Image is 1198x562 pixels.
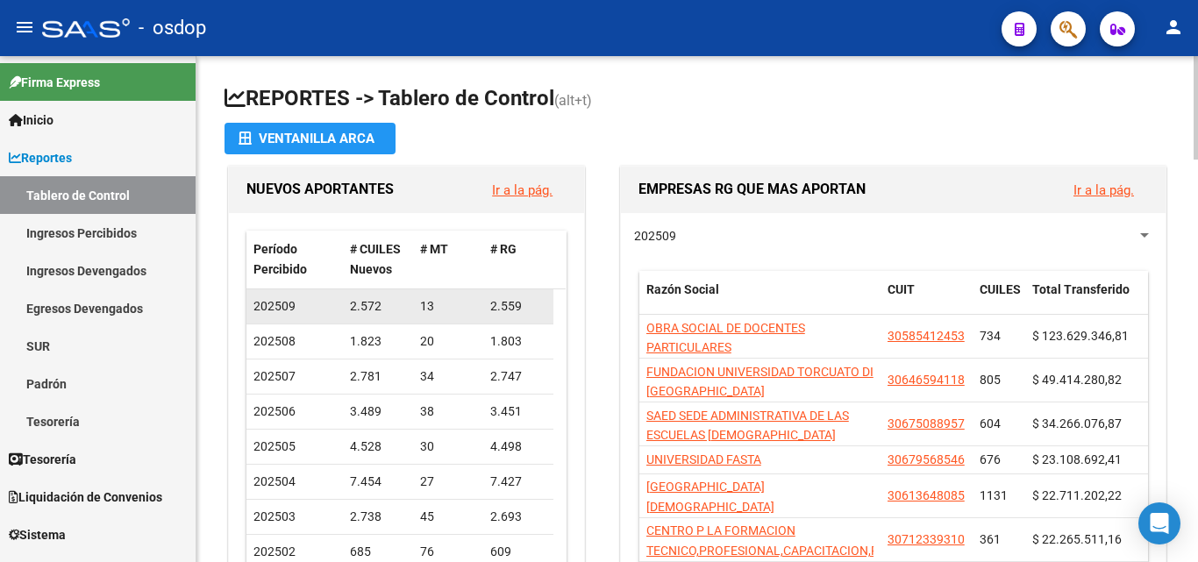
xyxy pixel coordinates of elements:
[881,271,973,329] datatable-header-cell: CUIT
[239,123,382,154] div: Ventanilla ARCA
[1032,532,1122,546] span: $ 22.265.511,16
[1163,17,1184,38] mat-icon: person
[490,507,546,527] div: 2.693
[253,544,296,558] span: 202502
[9,148,72,167] span: Reportes
[646,409,849,463] span: SAED SEDE ADMINISTRATIVA DE LAS ESCUELAS [DEMOGRAPHIC_DATA] OBISPADO DE [GEOGRAPHIC_DATA]
[343,231,413,288] datatable-header-cell: # CUILES Nuevos
[350,402,406,422] div: 3.489
[253,334,296,348] span: 202508
[980,452,1001,466] span: 676
[888,488,965,502] span: 30613648085
[1032,416,1122,430] span: $ 34.266.076,87
[483,231,553,288] datatable-header-cell: # RG
[980,282,1021,296] span: CUILES
[350,331,406,352] div: 1.823
[420,296,476,317] div: 13
[1032,373,1122,387] span: $ 49.414.280,82
[554,92,592,109] span: (alt+t)
[9,525,66,544] span: Sistema
[980,488,1008,502] span: 1131
[646,452,761,466] span: UNIVERSIDAD FASTA
[888,532,965,546] span: 30712339310
[413,231,483,288] datatable-header-cell: # MT
[350,242,401,276] span: # CUILES Nuevos
[490,242,517,256] span: # RG
[9,450,76,469] span: Tesorería
[246,181,394,197] span: NUEVOS APORTANTES
[139,9,206,47] span: - osdop
[253,369,296,383] span: 202507
[420,472,476,492] div: 27
[253,242,307,276] span: Período Percibido
[888,282,915,296] span: CUIT
[253,509,296,523] span: 202503
[253,404,296,418] span: 202506
[1073,182,1134,198] a: Ir a la pág.
[1138,502,1180,544] div: Open Intercom Messenger
[420,437,476,457] div: 30
[420,366,476,387] div: 34
[646,365,874,399] span: FUNDACION UNIVERSIDAD TORCUATO DI [GEOGRAPHIC_DATA]
[634,229,676,243] span: 202509
[9,487,162,507] span: Liquidación de Convenios
[420,542,476,562] div: 76
[253,474,296,488] span: 202504
[420,242,448,256] span: # MT
[980,532,1001,546] span: 361
[980,329,1001,343] span: 734
[420,331,476,352] div: 20
[639,271,881,329] datatable-header-cell: Razón Social
[490,296,546,317] div: 2.559
[420,402,476,422] div: 38
[253,299,296,313] span: 202509
[888,373,965,387] span: 30646594118
[980,416,1001,430] span: 604
[246,231,343,288] datatable-header-cell: Período Percibido
[350,296,406,317] div: 2.572
[1032,488,1122,502] span: $ 22.711.202,22
[490,437,546,457] div: 4.498
[888,452,965,466] span: 30679568546
[9,73,100,92] span: Firma Express
[492,182,553,198] a: Ir a la pág.
[490,331,546,352] div: 1.803
[478,174,567,206] button: Ir a la pág.
[490,542,546,562] div: 609
[225,84,1170,115] h1: REPORTES -> Tablero de Control
[1025,271,1148,329] datatable-header-cell: Total Transferido
[350,507,406,527] div: 2.738
[646,480,774,514] span: [GEOGRAPHIC_DATA][DEMOGRAPHIC_DATA]
[1032,452,1122,466] span: $ 23.108.692,41
[490,366,546,387] div: 2.747
[1059,174,1148,206] button: Ir a la pág.
[350,437,406,457] div: 4.528
[1032,282,1130,296] span: Total Transferido
[350,366,406,387] div: 2.781
[225,123,396,154] button: Ventanilla ARCA
[980,373,1001,387] span: 805
[888,416,965,430] span: 30675088957
[646,282,719,296] span: Razón Social
[420,507,476,527] div: 45
[350,542,406,562] div: 685
[638,181,866,197] span: EMPRESAS RG QUE MAS APORTAN
[253,439,296,453] span: 202505
[9,110,53,130] span: Inicio
[646,321,805,355] span: OBRA SOCIAL DE DOCENTES PARTICULARES
[14,17,35,38] mat-icon: menu
[490,472,546,492] div: 7.427
[888,329,965,343] span: 30585412453
[1032,329,1129,343] span: $ 123.629.346,81
[350,472,406,492] div: 7.454
[490,402,546,422] div: 3.451
[973,271,1025,329] datatable-header-cell: CUILES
